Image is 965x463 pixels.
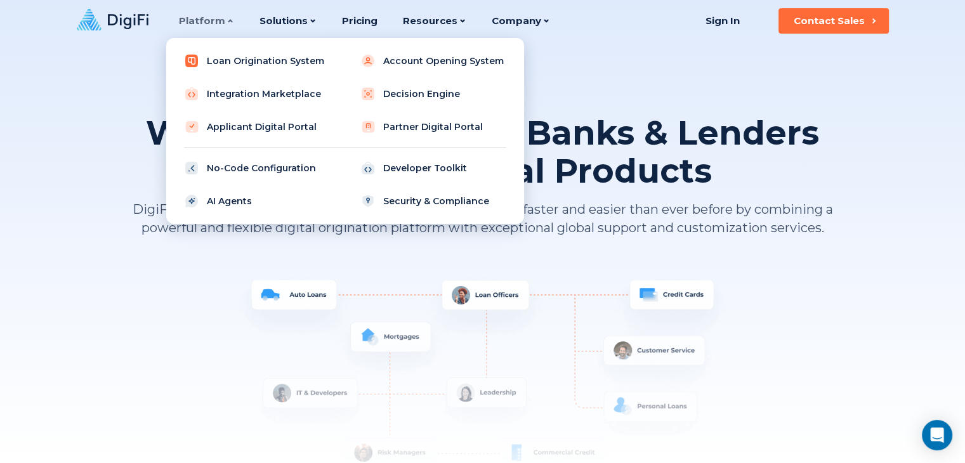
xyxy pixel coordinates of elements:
[690,8,756,34] a: Sign In
[353,155,514,181] a: Developer Toolkit
[176,114,338,140] a: Applicant Digital Portal
[176,81,338,107] a: Integration Marketplace
[922,420,952,450] div: Open Intercom Messenger
[131,114,835,190] h1: We're Changing How Banks & Lenders Originate Digital Products
[353,114,514,140] a: Partner Digital Portal
[794,15,865,27] div: Contact Sales
[353,48,514,74] a: Account Opening System
[131,200,835,237] p: DigiFi is a fintech company that makes digital transformation faster and easier than ever before ...
[176,155,338,181] a: No-Code Configuration
[176,48,338,74] a: Loan Origination System
[353,81,514,107] a: Decision Engine
[778,8,889,34] button: Contact Sales
[353,188,514,214] a: Security & Compliance
[176,188,338,214] a: AI Agents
